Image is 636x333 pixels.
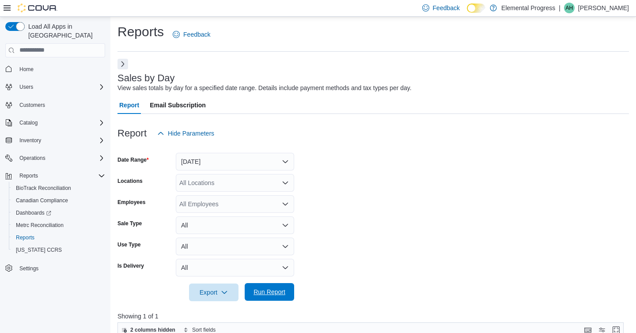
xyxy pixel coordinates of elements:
span: Reports [16,234,34,241]
span: Reports [19,172,38,179]
button: Open list of options [282,179,289,186]
span: Reports [12,232,105,243]
a: Feedback [169,26,214,43]
span: Export [194,284,233,301]
input: Dark Mode [467,4,485,13]
button: Next [117,59,128,69]
span: Washington CCRS [12,245,105,255]
div: View sales totals by day for a specified date range. Details include payment methods and tax type... [117,83,412,93]
p: Showing 1 of 1 [117,312,629,321]
button: [DATE] [176,153,294,170]
button: Inventory [2,134,109,147]
a: Canadian Compliance [12,195,72,206]
span: Metrc Reconciliation [12,220,105,231]
a: Metrc Reconciliation [12,220,67,231]
button: Reports [16,170,42,181]
span: Dashboards [12,208,105,218]
label: Employees [117,199,145,206]
button: Settings [2,261,109,274]
span: Inventory [16,135,105,146]
h3: Report [117,128,147,139]
a: [US_STATE] CCRS [12,245,65,255]
a: Dashboards [9,207,109,219]
button: Open list of options [282,201,289,208]
button: Canadian Compliance [9,194,109,207]
button: Users [2,81,109,93]
button: Customers [2,98,109,111]
button: BioTrack Reconciliation [9,182,109,194]
span: Canadian Compliance [12,195,105,206]
a: Dashboards [12,208,55,218]
span: AH [566,3,573,13]
span: Settings [19,265,38,272]
span: BioTrack Reconciliation [16,185,71,192]
span: Home [16,64,105,75]
span: Users [16,82,105,92]
span: Email Subscription [150,96,206,114]
span: Run Report [254,288,285,296]
span: Customers [19,102,45,109]
button: All [176,259,294,276]
a: Customers [16,100,49,110]
button: Reports [9,231,109,244]
button: Export [189,284,238,301]
span: Inventory [19,137,41,144]
button: Users [16,82,37,92]
span: Reports [16,170,105,181]
p: | [559,3,560,13]
button: All [176,238,294,255]
button: Operations [2,152,109,164]
div: Azim Hooda [564,3,575,13]
span: Feedback [433,4,460,12]
span: Feedback [183,30,210,39]
button: Operations [16,153,49,163]
span: Metrc Reconciliation [16,222,64,229]
button: Metrc Reconciliation [9,219,109,231]
a: BioTrack Reconciliation [12,183,75,193]
button: Run Report [245,283,294,301]
a: Home [16,64,37,75]
h3: Sales by Day [117,73,175,83]
span: Load All Apps in [GEOGRAPHIC_DATA] [25,22,105,40]
button: Catalog [16,117,41,128]
span: Customers [16,99,105,110]
span: Dashboards [16,209,51,216]
p: [PERSON_NAME] [578,3,629,13]
span: Catalog [19,119,38,126]
span: Home [19,66,34,73]
button: Reports [2,170,109,182]
img: Cova [18,4,57,12]
nav: Complex example [5,59,105,298]
button: Hide Parameters [154,125,218,142]
h1: Reports [117,23,164,41]
a: Reports [12,232,38,243]
button: [US_STATE] CCRS [9,244,109,256]
span: Canadian Compliance [16,197,68,204]
span: Operations [19,155,45,162]
span: Catalog [16,117,105,128]
span: [US_STATE] CCRS [16,246,62,254]
a: Settings [16,263,42,274]
label: Date Range [117,156,149,163]
span: BioTrack Reconciliation [12,183,105,193]
span: Report [119,96,139,114]
span: Settings [16,262,105,273]
button: Inventory [16,135,45,146]
span: Users [19,83,33,91]
label: Is Delivery [117,262,144,269]
button: Home [2,63,109,76]
button: All [176,216,294,234]
label: Sale Type [117,220,142,227]
button: Catalog [2,117,109,129]
span: Hide Parameters [168,129,214,138]
span: Operations [16,153,105,163]
label: Use Type [117,241,140,248]
p: Elemental Progress [501,3,555,13]
label: Locations [117,178,143,185]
